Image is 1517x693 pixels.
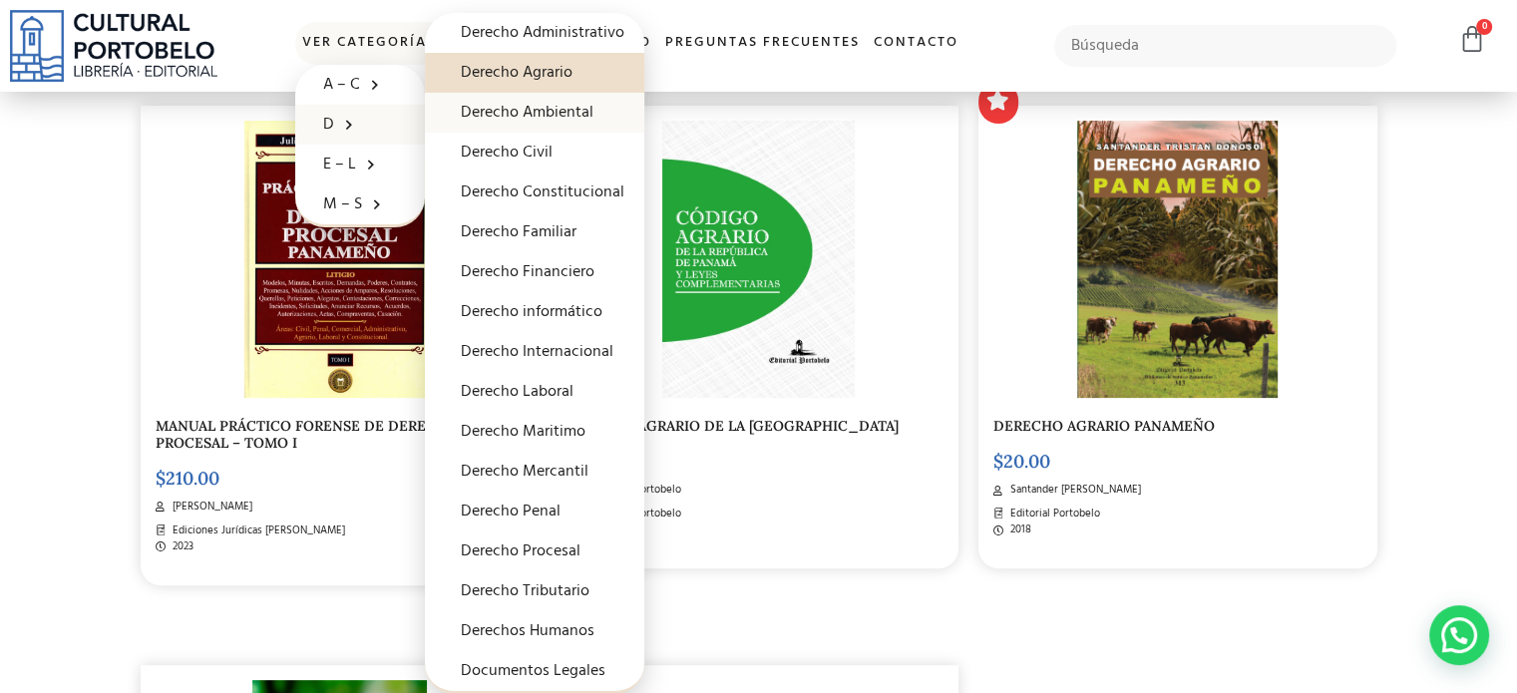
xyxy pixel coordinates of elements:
a: Derecho Agrario [425,53,644,93]
a: A – C [295,65,425,105]
img: CD-006-CODIGO-AGRARIO [662,121,854,398]
a: DERECHO AGRARIO PANAMEÑO [993,417,1215,435]
a: 0 [1458,25,1486,54]
a: CÓDIGO AGRARIO DE LA [GEOGRAPHIC_DATA] [574,417,899,435]
a: Preguntas frecuentes [658,22,867,65]
input: Búsqueda [1054,25,1396,67]
a: Contacto [867,22,965,65]
bdi: 210.00 [156,467,219,490]
a: Derecho Administrativo [425,13,644,53]
span: 2023 [168,538,193,555]
span: Editorial Portobelo [1005,506,1100,522]
a: D [295,105,425,145]
a: Derecho informático [425,292,644,332]
a: Derecho Ambiental [425,93,644,133]
span: $ [156,467,166,490]
span: $ [993,450,1003,473]
a: M – S [295,184,425,224]
a: Derecho Penal [425,492,644,531]
img: img20230818_12562648 [244,121,435,398]
a: Ver Categorías [295,22,464,65]
ul: Ver Categorías [295,65,425,227]
a: Derecho Internacional [425,332,644,372]
a: Derechos Humanos [425,611,644,651]
a: Documentos Legales [425,651,644,691]
span: [PERSON_NAME] [168,499,252,516]
a: Derecho Constitucional [425,173,644,212]
a: Derecho Mercantil [425,452,644,492]
div: WhatsApp contact [1429,605,1489,665]
a: Derecho Civil [425,133,644,173]
img: BA-313_TRISTAN-2.png [1077,121,1279,398]
span: Ediciones Jurídicas [PERSON_NAME] [168,522,345,539]
span: 0 [1476,19,1492,35]
a: MANUAL PRÁCTICO FORENSE DE DERECHO PROCESAL – TOMO I [156,417,458,452]
span: 2018 [1005,521,1031,538]
a: Derecho Maritimo [425,412,644,452]
a: Derecho Procesal [425,531,644,571]
a: E – L [295,145,425,184]
a: Derecho Familiar [425,212,644,252]
a: Derecho Tributario [425,571,644,611]
a: Derecho Financiero [425,252,644,292]
span: Santander [PERSON_NAME] [1005,482,1141,499]
a: Derecho Laboral [425,372,644,412]
bdi: 20.00 [993,450,1050,473]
